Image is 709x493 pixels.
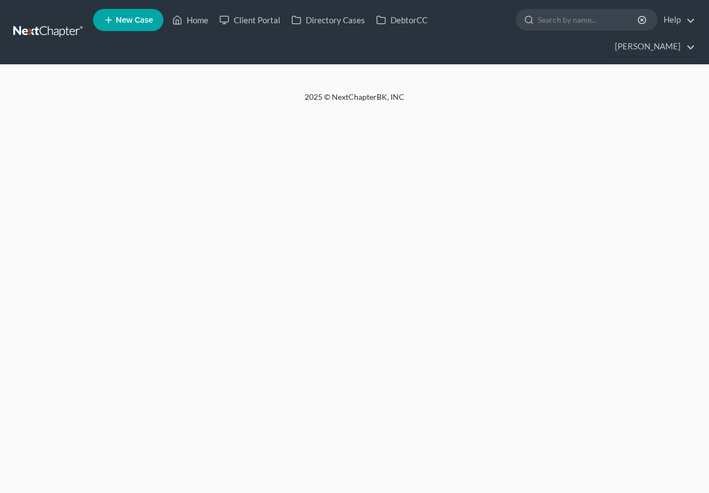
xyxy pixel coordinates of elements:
input: Search by name... [538,9,639,30]
a: Help [658,10,695,30]
a: Home [167,10,214,30]
div: 2025 © NextChapterBK, INC [39,92,670,111]
a: DebtorCC [371,10,433,30]
a: Directory Cases [286,10,371,30]
a: Client Portal [214,10,286,30]
a: [PERSON_NAME] [609,37,695,57]
span: New Case [116,16,153,24]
